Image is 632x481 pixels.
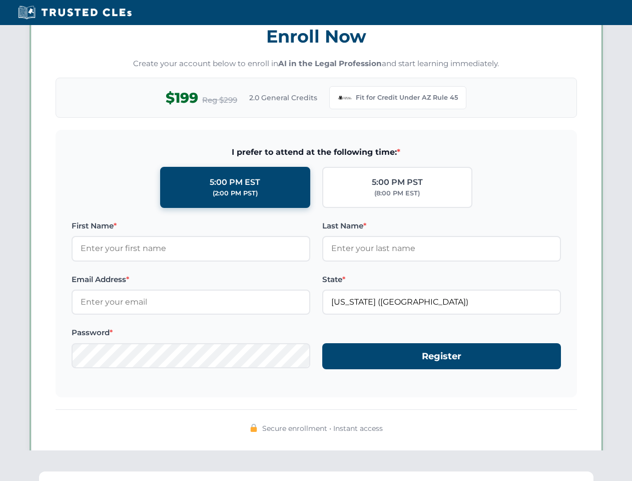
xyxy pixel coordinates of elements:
[338,91,352,105] img: Arizona Bar
[322,343,561,370] button: Register
[322,220,561,232] label: Last Name
[72,146,561,159] span: I prefer to attend at the following time:
[72,236,310,261] input: Enter your first name
[372,176,423,189] div: 5:00 PM PST
[356,93,458,103] span: Fit for Credit Under AZ Rule 45
[250,424,258,432] img: 🔒
[15,5,135,20] img: Trusted CLEs
[278,59,382,68] strong: AI in the Legal Profession
[72,220,310,232] label: First Name
[210,176,260,189] div: 5:00 PM EST
[202,94,237,106] span: Reg $299
[166,87,198,109] span: $199
[249,92,317,103] span: 2.0 General Credits
[374,188,420,198] div: (8:00 PM EST)
[322,274,561,286] label: State
[72,290,310,315] input: Enter your email
[262,423,383,434] span: Secure enrollment • Instant access
[56,58,577,70] p: Create your account below to enroll in and start learning immediately.
[322,236,561,261] input: Enter your last name
[72,327,310,339] label: Password
[213,188,258,198] div: (2:00 PM PST)
[72,274,310,286] label: Email Address
[322,290,561,315] input: Arizona (AZ)
[56,21,577,52] h3: Enroll Now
